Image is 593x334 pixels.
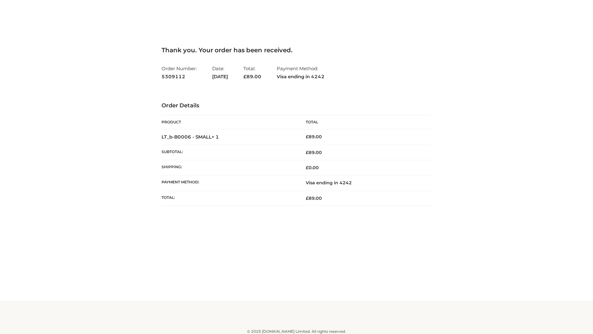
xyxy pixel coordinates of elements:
th: Product [162,115,296,129]
li: Total: [243,63,261,82]
td: Visa ending in 4242 [296,175,431,191]
th: Shipping: [162,160,296,175]
strong: LT_b-B0006 - SMALL [162,134,219,140]
li: Payment Method: [277,63,325,82]
span: 89.00 [306,195,322,201]
span: £ [306,150,309,155]
strong: × 1 [212,134,219,140]
th: Total [296,115,431,129]
th: Payment method: [162,175,296,191]
strong: 5309112 [162,73,197,81]
span: 89.00 [306,150,322,155]
strong: Visa ending in 4242 [277,73,325,81]
li: Order Number: [162,63,197,82]
span: £ [243,74,246,79]
span: £ [306,134,309,139]
h3: Thank you. Your order has been received. [162,46,431,54]
strong: [DATE] [212,73,228,81]
bdi: 0.00 [306,165,319,170]
bdi: 89.00 [306,134,322,139]
span: £ [306,195,309,201]
h3: Order Details [162,102,431,109]
li: Date: [212,63,228,82]
th: Subtotal: [162,145,296,160]
th: Total: [162,191,296,206]
span: 89.00 [243,74,261,79]
span: £ [306,165,309,170]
